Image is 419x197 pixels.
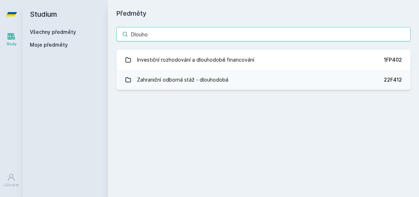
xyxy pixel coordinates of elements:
[137,73,228,87] div: Zahraniční odborná stáž - dlouhodobá
[30,29,76,35] a: Všechny předměty
[116,27,410,41] input: Název nebo ident předmětu…
[384,76,402,83] div: 22F412
[30,41,68,48] span: Moje předměty
[6,41,17,47] div: Study
[116,50,410,70] a: Investiční rozhodování a dlouhodobé financování 1FP402
[1,28,21,50] a: Study
[116,9,410,19] h1: Předměty
[137,53,254,67] div: Investiční rozhodování a dlouhodobé financování
[384,56,402,63] div: 1FP402
[4,182,19,188] div: Uživatel
[1,170,21,191] a: Uživatel
[116,70,410,90] a: Zahraniční odborná stáž - dlouhodobá 22F412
